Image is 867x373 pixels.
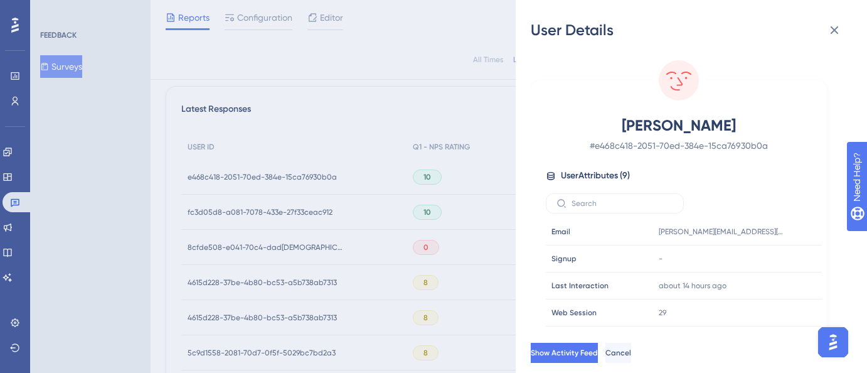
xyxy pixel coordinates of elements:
button: Show Activity Feed [531,343,598,363]
span: [PERSON_NAME][EMAIL_ADDRESS][DOMAIN_NAME] [659,227,784,237]
span: 29 [659,308,666,318]
span: Email [551,227,570,237]
span: - [659,254,662,264]
span: Cancel [605,348,631,358]
span: Last Interaction [551,281,609,291]
div: User Details [531,20,852,40]
button: Cancel [605,343,631,363]
span: [PERSON_NAME] [568,116,789,136]
span: User Attributes ( 9 ) [561,168,630,183]
span: # e468c418-2051-70ed-384e-15ca76930b0a [568,138,789,153]
span: Show Activity Feed [531,348,598,358]
span: Need Help? [29,3,78,18]
time: about 14 hours ago [659,281,726,290]
input: Search [572,199,673,208]
iframe: UserGuiding AI Assistant Launcher [814,323,852,361]
span: Signup [551,254,577,264]
span: Web Session [551,308,597,318]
